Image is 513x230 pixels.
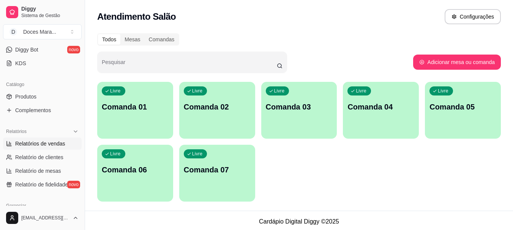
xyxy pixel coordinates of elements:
[21,13,79,19] span: Sistema de Gestão
[6,128,27,135] span: Relatórios
[110,151,121,157] p: Livre
[97,145,173,202] button: LivreComanda 06
[356,88,366,94] p: Livre
[3,78,82,91] div: Catálogo
[110,88,121,94] p: Livre
[15,59,26,67] span: KDS
[192,151,203,157] p: Livre
[102,164,169,175] p: Comanda 06
[9,28,17,36] span: D
[3,209,82,227] button: [EMAIL_ADDRESS][DOMAIN_NAME]
[347,102,414,112] p: Comanda 04
[438,88,448,94] p: Livre
[3,44,82,56] a: Diggy Botnovo
[21,6,79,13] span: Diggy
[23,28,56,36] div: Doces Mara ...
[3,200,82,212] div: Gerenciar
[3,104,82,116] a: Complementos
[266,102,333,112] p: Comanda 03
[21,215,69,221] span: [EMAIL_ADDRESS][DOMAIN_NAME]
[413,55,501,70] button: Adicionar mesa ou comanda
[261,82,337,139] button: LivreComanda 03
[3,3,82,21] a: DiggySistema de Gestão
[343,82,419,139] button: LivreComanda 04
[3,178,82,191] a: Relatório de fidelidadenovo
[179,82,255,139] button: LivreComanda 02
[179,145,255,202] button: LivreComanda 07
[3,165,82,177] a: Relatório de mesas
[15,181,68,188] span: Relatório de fidelidade
[15,106,51,114] span: Complementos
[97,82,173,139] button: LivreComanda 01
[3,91,82,103] a: Produtos
[184,164,251,175] p: Comanda 07
[15,140,65,147] span: Relatórios de vendas
[192,88,203,94] p: Livre
[15,167,61,175] span: Relatório de mesas
[102,102,169,112] p: Comanda 01
[15,93,36,100] span: Produtos
[429,102,496,112] p: Comanda 05
[3,24,82,39] button: Select a team
[274,88,285,94] p: Livre
[98,34,120,45] div: Todos
[3,57,82,69] a: KDS
[145,34,179,45] div: Comandas
[15,153,63,161] span: Relatório de clientes
[3,151,82,163] a: Relatório de clientes
[445,9,501,24] button: Configurações
[97,11,176,23] h2: Atendimento Salão
[15,46,38,53] span: Diggy Bot
[3,138,82,150] a: Relatórios de vendas
[425,82,501,139] button: LivreComanda 05
[102,61,277,69] input: Pesquisar
[184,102,251,112] p: Comanda 02
[120,34,144,45] div: Mesas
